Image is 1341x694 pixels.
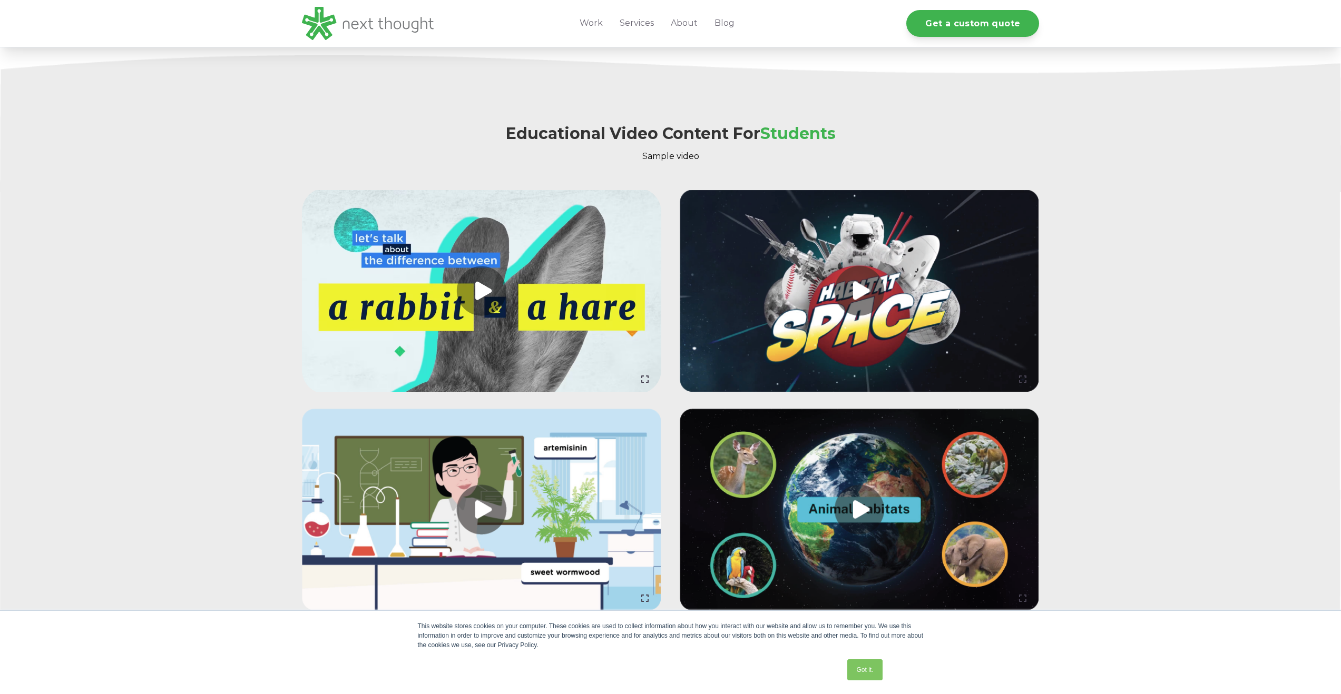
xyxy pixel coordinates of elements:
h3: Educational Video Content For [302,124,1040,143]
a: Got it. [847,659,882,680]
img: LG - NextThought Logo [302,7,434,40]
span: Students [760,124,836,143]
span: Sample video [642,151,699,161]
a: Get a custom quote [906,10,1039,37]
div: This website stores cookies on your computer. These cookies are used to collect information about... [418,621,924,650]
